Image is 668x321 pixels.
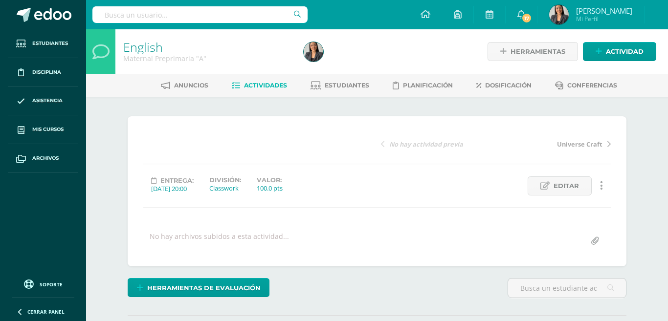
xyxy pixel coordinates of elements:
[476,78,532,93] a: Dosificación
[606,43,644,61] span: Actividad
[123,54,292,63] div: Maternal Preprimaria 'A'
[147,279,261,297] span: Herramientas de evaluación
[32,68,61,76] span: Disciplina
[389,140,463,149] span: No hay actividad previa
[8,58,78,87] a: Disciplina
[209,176,241,184] label: División:
[244,82,287,89] span: Actividades
[496,139,611,149] a: Universe Craft
[583,42,656,61] a: Actividad
[32,154,59,162] span: Archivos
[521,13,532,23] span: 17
[40,281,63,288] span: Soporte
[128,278,269,297] a: Herramientas de evaluación
[8,144,78,173] a: Archivos
[174,82,208,89] span: Anuncios
[232,78,287,93] a: Actividades
[151,184,194,193] div: [DATE] 20:00
[8,29,78,58] a: Estudiantes
[123,39,163,55] a: English
[304,42,323,62] img: 15855d1b87c21bed4c6303a180247638.png
[576,6,632,16] span: [PERSON_NAME]
[549,5,569,24] img: 15855d1b87c21bed4c6303a180247638.png
[403,82,453,89] span: Planificación
[576,15,632,23] span: Mi Perfil
[12,277,74,290] a: Soporte
[393,78,453,93] a: Planificación
[160,177,194,184] span: Entrega:
[511,43,565,61] span: Herramientas
[311,78,369,93] a: Estudiantes
[488,42,578,61] a: Herramientas
[8,87,78,116] a: Asistencia
[32,40,68,47] span: Estudiantes
[150,232,289,251] div: No hay archivos subidos a esta actividad...
[257,176,283,184] label: Valor:
[567,82,617,89] span: Conferencias
[161,78,208,93] a: Anuncios
[123,40,292,54] h1: English
[32,126,64,133] span: Mis cursos
[555,78,617,93] a: Conferencias
[27,308,65,315] span: Cerrar panel
[8,115,78,144] a: Mis cursos
[485,82,532,89] span: Dosificación
[32,97,63,105] span: Asistencia
[257,184,283,193] div: 100.0 pts
[557,140,602,149] span: Universe Craft
[554,177,579,195] span: Editar
[92,6,308,23] input: Busca un usuario...
[325,82,369,89] span: Estudiantes
[209,184,241,193] div: Classwork
[508,278,626,298] input: Busca un estudiante aquí...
